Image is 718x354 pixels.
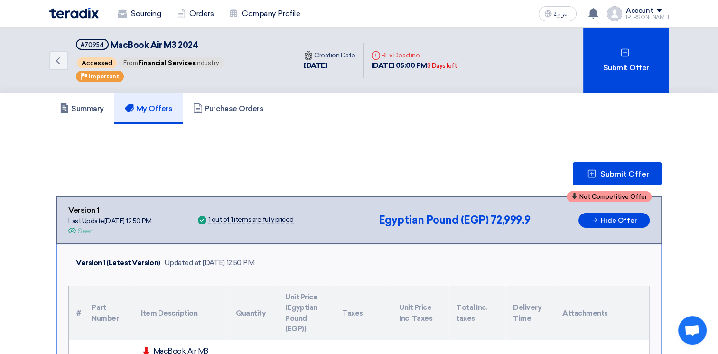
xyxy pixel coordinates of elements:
div: [PERSON_NAME] [626,15,669,20]
span: Egyptian Pound (EGP) [379,214,488,226]
div: [DATE] 05:00 PM [371,60,457,71]
div: RFx Deadline [371,50,457,60]
span: Accessed [77,57,117,68]
th: Part Number [84,286,133,340]
div: Version 1 (Latest Version) [76,258,160,269]
span: Submit Offer [600,170,649,178]
h5: MacBook Air M3 2024 [76,39,225,51]
th: Delivery Time [505,286,555,340]
th: Quantity [228,286,278,340]
button: Submit Offer [573,162,662,185]
div: Seen [78,226,93,236]
button: Hide Offer [578,213,650,228]
img: profile_test.png [607,6,622,21]
div: 1 out of 1 items are fully priced [208,216,294,224]
div: Submit Offer [583,28,669,93]
span: Not Competitive Offer [579,194,647,200]
span: Important [89,73,119,80]
button: العربية [539,6,577,21]
a: Purchase Orders [183,93,274,124]
a: Open chat [678,316,707,345]
span: العربية [554,11,571,18]
div: 3 Days left [427,61,457,71]
div: Creation Date [304,50,355,60]
img: Teradix logo [49,8,99,19]
h5: Summary [60,104,104,113]
a: My Offers [114,93,183,124]
th: Total Inc. taxes [448,286,505,340]
span: From Industry [119,57,224,68]
a: Company Profile [221,3,308,24]
div: Updated at [DATE] 12:50 PM [164,258,255,269]
th: Unit Price (Egyptian Pound (EGP)) [278,286,335,340]
th: # [69,286,84,340]
th: Taxes [335,286,392,340]
a: Orders [168,3,221,24]
h5: My Offers [125,104,173,113]
span: 72,999.9 [491,214,531,226]
div: Account [626,7,653,15]
h5: Purchase Orders [193,104,263,113]
span: MacBook Air M3 2024 [111,40,198,50]
a: Summary [49,93,114,124]
div: [DATE] [304,60,355,71]
th: Attachments [555,286,649,340]
th: Item Description [133,286,228,340]
span: Financial Services [138,59,196,66]
th: Unit Price Inc. Taxes [392,286,448,340]
a: Sourcing [110,3,168,24]
div: Last Update [DATE] 12:50 PM [68,216,152,226]
div: #70954 [81,42,104,48]
div: Version 1 [68,205,152,216]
